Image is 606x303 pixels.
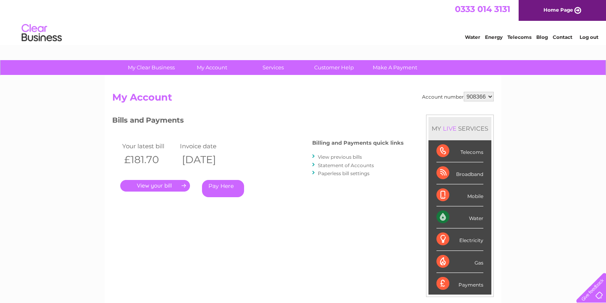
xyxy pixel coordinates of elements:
[436,251,483,273] div: Gas
[422,92,494,101] div: Account number
[240,60,306,75] a: Services
[553,34,572,40] a: Contact
[202,180,244,197] a: Pay Here
[21,21,62,45] img: logo.png
[178,151,236,168] th: [DATE]
[436,162,483,184] div: Broadband
[507,34,531,40] a: Telecoms
[362,60,428,75] a: Make A Payment
[112,92,494,107] h2: My Account
[436,228,483,250] div: Electricity
[455,4,510,14] a: 0333 014 3131
[114,4,493,39] div: Clear Business is a trading name of Verastar Limited (registered in [GEOGRAPHIC_DATA] No. 3667643...
[465,34,480,40] a: Water
[436,184,483,206] div: Mobile
[120,141,178,151] td: Your latest bill
[318,162,374,168] a: Statement of Accounts
[301,60,367,75] a: Customer Help
[178,141,236,151] td: Invoice date
[485,34,503,40] a: Energy
[580,34,598,40] a: Log out
[536,34,548,40] a: Blog
[318,154,362,160] a: View previous bills
[428,117,491,140] div: MY SERVICES
[179,60,245,75] a: My Account
[436,140,483,162] div: Telecoms
[436,273,483,295] div: Payments
[436,206,483,228] div: Water
[112,115,404,129] h3: Bills and Payments
[118,60,184,75] a: My Clear Business
[318,170,370,176] a: Paperless bill settings
[120,151,178,168] th: £181.70
[120,180,190,192] a: .
[441,125,458,132] div: LIVE
[312,140,404,146] h4: Billing and Payments quick links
